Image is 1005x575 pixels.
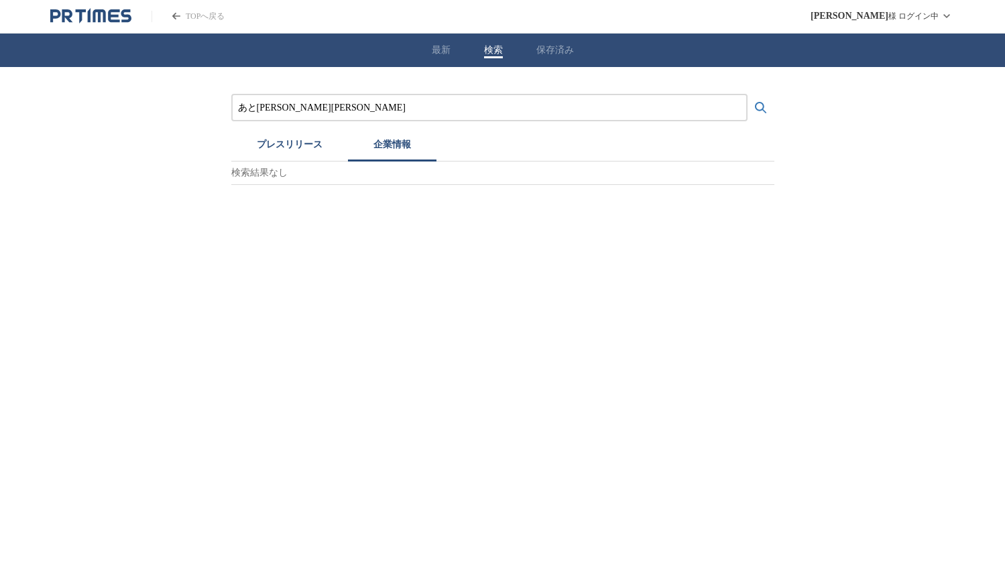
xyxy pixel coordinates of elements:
input: プレスリリースおよび企業を検索する [238,101,741,115]
button: 保存済み [536,44,574,56]
a: PR TIMESのトップページはこちら [152,11,225,22]
p: 検索結果なし [231,162,774,185]
button: 企業情報 [348,132,436,162]
span: [PERSON_NAME] [811,11,888,21]
button: 検索 [484,44,503,56]
button: プレスリリース [231,132,348,162]
a: PR TIMESのトップページはこちら [50,8,131,24]
button: 最新 [432,44,451,56]
button: 検索する [748,94,774,121]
